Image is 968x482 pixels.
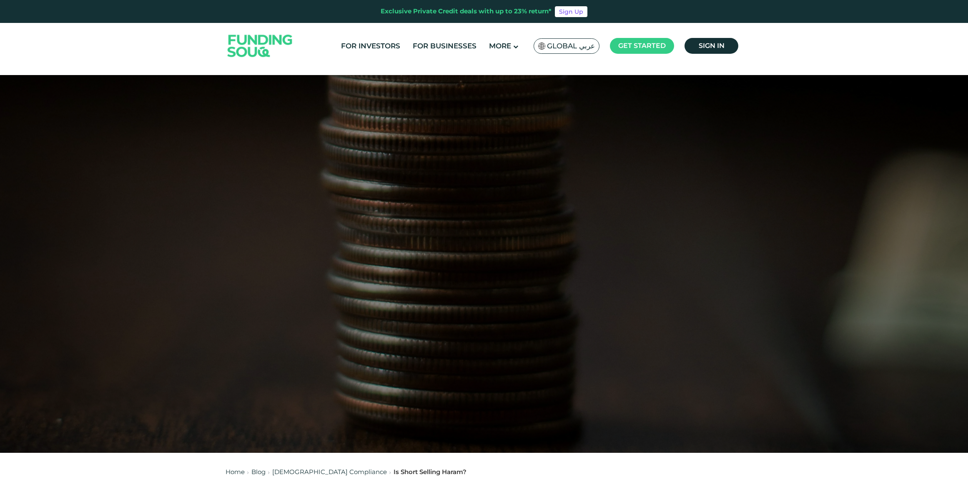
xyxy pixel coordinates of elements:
span: More [489,42,511,50]
a: Home [226,468,245,476]
span: Global عربي [547,41,595,51]
a: Sign in [685,38,738,54]
span: Get started [618,42,666,50]
a: For Investors [339,39,402,53]
img: Logo [219,25,301,67]
a: [DEMOGRAPHIC_DATA] Compliance [272,468,387,476]
a: For Businesses [411,39,479,53]
div: Exclusive Private Credit deals with up to 23% return* [381,7,552,16]
a: Sign Up [555,6,587,17]
a: Blog [251,468,266,476]
div: Is Short Selling Haram? [394,467,466,477]
img: SA Flag [538,43,546,50]
span: Sign in [699,42,725,50]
